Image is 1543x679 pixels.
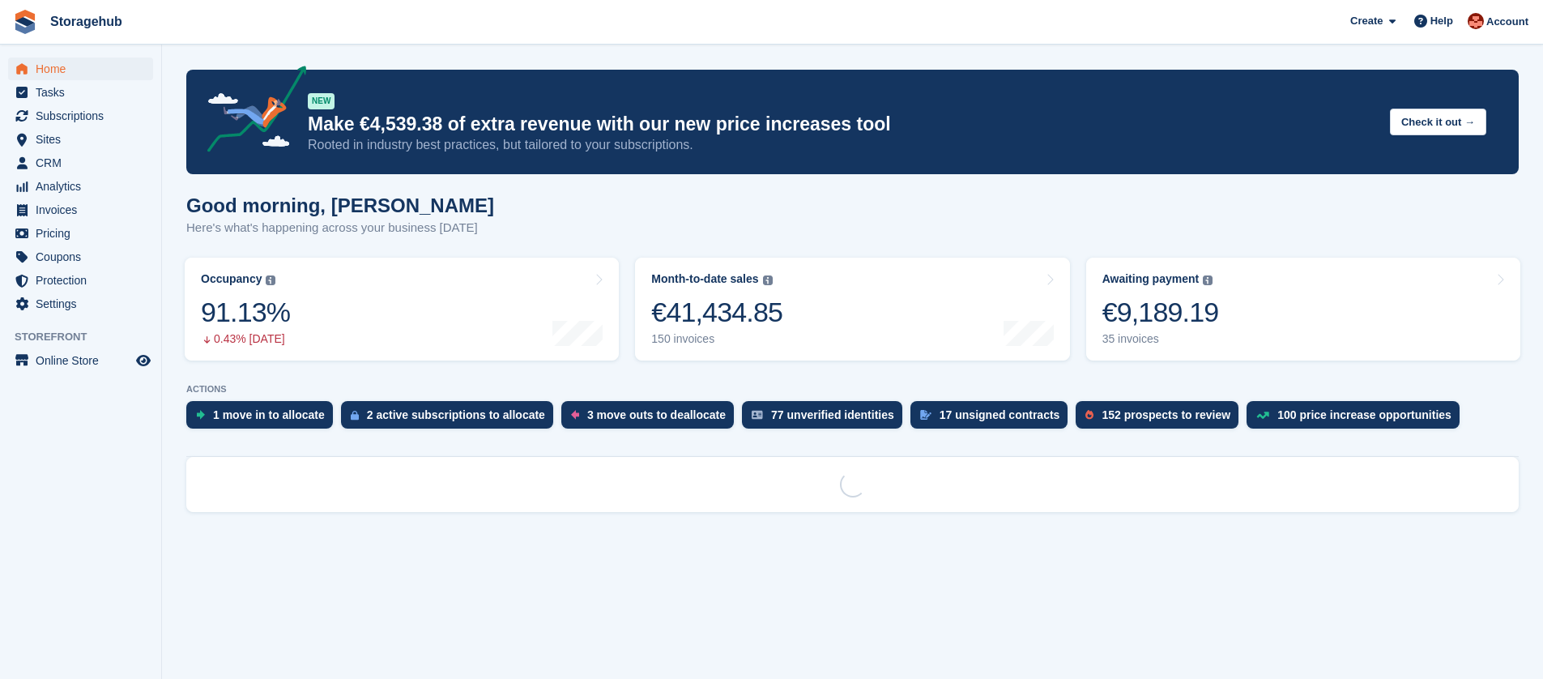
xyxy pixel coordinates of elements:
[308,93,335,109] div: NEW
[266,275,275,285] img: icon-info-grey-7440780725fd019a000dd9b08b2336e03edf1995a4989e88bcd33f0948082b44.svg
[367,408,545,421] div: 2 active subscriptions to allocate
[1102,408,1230,421] div: 152 prospects to review
[1247,401,1468,437] a: 100 price increase opportunities
[8,293,153,315] a: menu
[8,58,153,80] a: menu
[1102,296,1219,329] div: €9,189.19
[651,296,782,329] div: €41,434.85
[1102,332,1219,346] div: 35 invoices
[1277,408,1451,421] div: 100 price increase opportunities
[571,410,579,420] img: move_outs_to_deallocate_icon-f764333ba52eb49d3ac5e1228854f67142a1ed5810a6f6cc68b1a99e826820c5.svg
[186,219,494,237] p: Here's what's happening across your business [DATE]
[561,401,742,437] a: 3 move outs to deallocate
[13,10,37,34] img: stora-icon-8386f47178a22dfd0bd8f6a31ec36ba5ce8667c1dd55bd0f319d3a0aa187defe.svg
[742,401,910,437] a: 77 unverified identities
[15,329,161,345] span: Storefront
[1203,275,1213,285] img: icon-info-grey-7440780725fd019a000dd9b08b2336e03edf1995a4989e88bcd33f0948082b44.svg
[1256,412,1269,419] img: price_increase_opportunities-93ffe204e8149a01c8c9dc8f82e8f89637d9d84a8eef4429ea346261dce0b2c0.svg
[940,408,1060,421] div: 17 unsigned contracts
[920,410,931,420] img: contract_signature_icon-13c848040528278c33f63329250d36e43548de30e8caae1d1a13099fd9432cc5.svg
[771,408,894,421] div: 77 unverified identities
[651,332,782,346] div: 150 invoices
[194,66,307,158] img: price-adjustments-announcement-icon-8257ccfd72463d97f412b2fc003d46551f7dbcb40ab6d574587a9cd5c0d94...
[201,332,290,346] div: 0.43% [DATE]
[8,128,153,151] a: menu
[8,269,153,292] a: menu
[587,408,726,421] div: 3 move outs to deallocate
[635,258,1069,361] a: Month-to-date sales €41,434.85 150 invoices
[201,296,290,329] div: 91.13%
[8,246,153,268] a: menu
[1076,401,1247,437] a: 152 prospects to review
[8,105,153,127] a: menu
[196,410,205,420] img: move_ins_to_allocate_icon-fdf77a2bb77ea45bf5b3d319d69a93e2d87916cf1d5bf7949dd705db3b84f3ca.svg
[185,258,619,361] a: Occupancy 91.13% 0.43% [DATE]
[36,175,133,198] span: Analytics
[213,408,325,421] div: 1 move in to allocate
[1486,14,1528,30] span: Account
[36,293,133,315] span: Settings
[308,113,1377,136] p: Make €4,539.38 of extra revenue with our new price increases tool
[910,401,1076,437] a: 17 unsigned contracts
[201,272,262,286] div: Occupancy
[36,128,133,151] span: Sites
[186,194,494,216] h1: Good morning, [PERSON_NAME]
[36,269,133,292] span: Protection
[8,152,153,174] a: menu
[36,152,133,174] span: CRM
[44,8,129,35] a: Storagehub
[1390,109,1486,135] button: Check it out →
[36,222,133,245] span: Pricing
[308,136,1377,154] p: Rooted in industry best practices, but tailored to your subscriptions.
[1102,272,1200,286] div: Awaiting payment
[36,199,133,221] span: Invoices
[1085,410,1093,420] img: prospect-51fa495bee0391a8d652442698ab0144808aea92771e9ea1ae160a38d050c398.svg
[186,384,1519,395] p: ACTIONS
[1350,13,1383,29] span: Create
[8,81,153,104] a: menu
[752,410,763,420] img: verify_identity-adf6edd0f0f0b5bbfe63781bf79b02c33cf7c696d77639b501bdc392416b5a36.svg
[651,272,758,286] div: Month-to-date sales
[36,246,133,268] span: Coupons
[8,175,153,198] a: menu
[8,349,153,372] a: menu
[351,410,359,421] img: active_subscription_to_allocate_icon-d502201f5373d7db506a760aba3b589e785aa758c864c3986d89f69b8ff3...
[36,81,133,104] span: Tasks
[134,351,153,370] a: Preview store
[763,275,773,285] img: icon-info-grey-7440780725fd019a000dd9b08b2336e03edf1995a4989e88bcd33f0948082b44.svg
[36,349,133,372] span: Online Store
[1468,13,1484,29] img: Nick
[186,401,341,437] a: 1 move in to allocate
[8,199,153,221] a: menu
[341,401,561,437] a: 2 active subscriptions to allocate
[36,105,133,127] span: Subscriptions
[1430,13,1453,29] span: Help
[8,222,153,245] a: menu
[36,58,133,80] span: Home
[1086,258,1520,361] a: Awaiting payment €9,189.19 35 invoices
